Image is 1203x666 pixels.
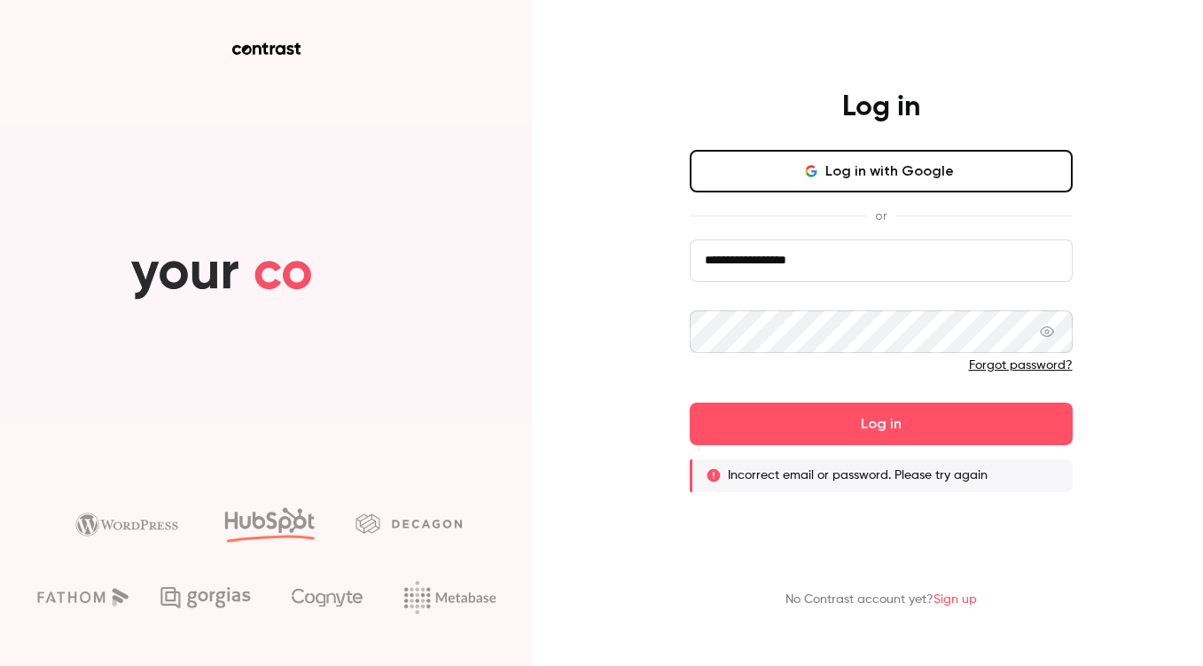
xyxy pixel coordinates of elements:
button: Log in [690,403,1073,445]
a: Forgot password? [969,359,1073,372]
h4: Log in [842,90,920,125]
span: or [866,207,895,225]
p: No Contrast account yet? [785,591,977,609]
a: Sign up [933,593,977,606]
img: decagon [355,513,462,533]
button: Log in with Google [690,150,1073,192]
p: Incorrect email or password. Please try again [728,466,988,484]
